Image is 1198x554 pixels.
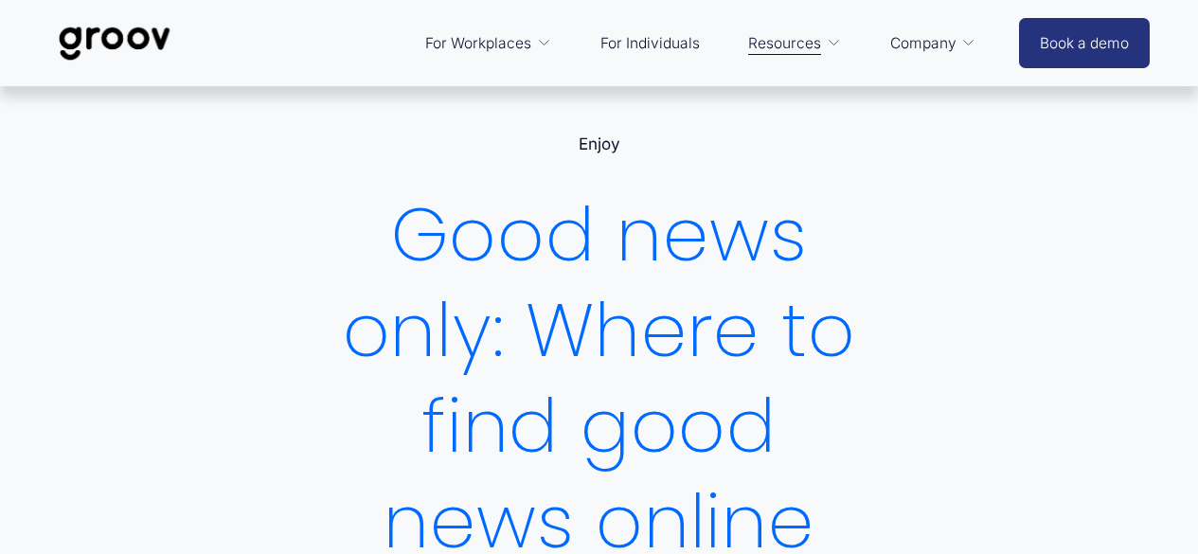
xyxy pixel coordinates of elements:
[739,21,850,66] a: folder dropdown
[579,134,620,153] a: Enjoy
[416,21,561,66] a: folder dropdown
[48,12,182,75] img: Groov | Workplace Science Platform | Unlock Performance | Drive Results
[425,30,531,57] span: For Workplaces
[890,30,957,57] span: Company
[881,21,986,66] a: folder dropdown
[591,21,709,66] a: For Individuals
[1019,18,1150,68] a: Book a demo
[748,30,821,57] span: Resources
